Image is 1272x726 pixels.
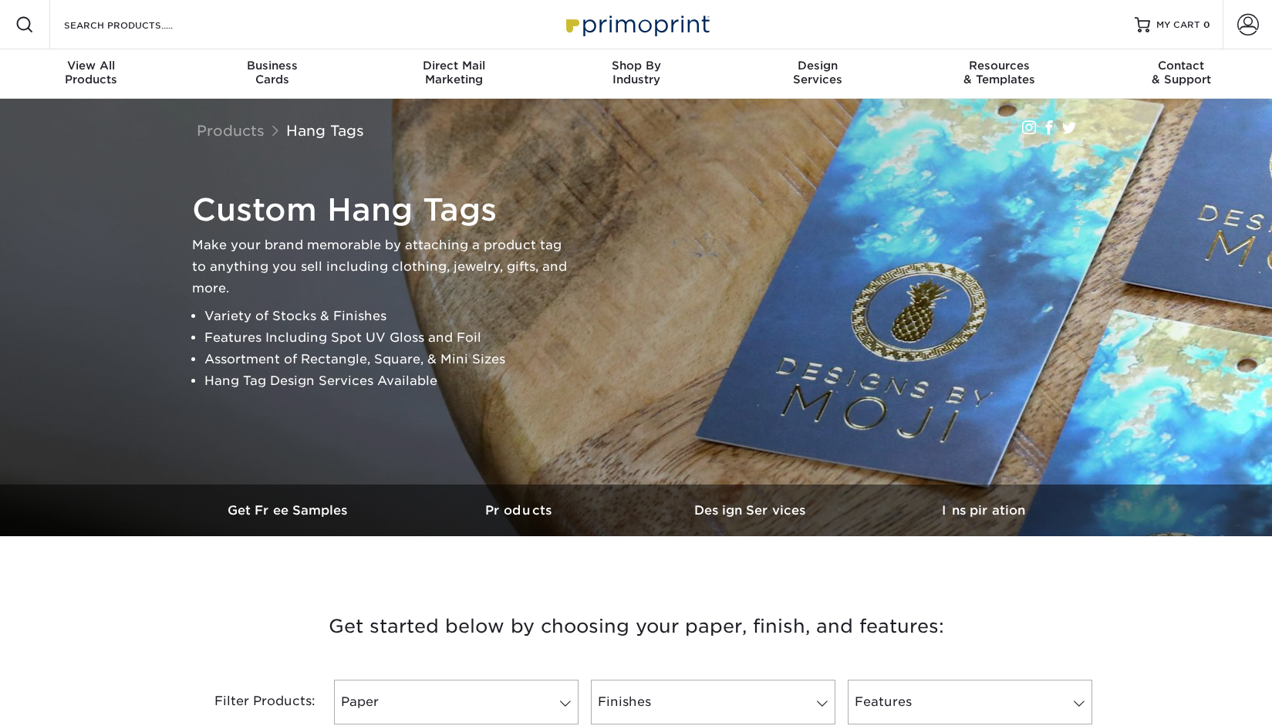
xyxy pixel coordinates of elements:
div: & Support [1090,59,1272,86]
a: Direct MailMarketing [363,49,545,99]
h3: Get Free Samples [174,503,405,518]
a: Products [405,485,636,536]
h3: Inspiration [868,503,1099,518]
span: Contact [1090,59,1272,73]
a: Finishes [591,680,835,724]
li: Features Including Spot UV Gloss and Foil [204,327,578,349]
a: Paper [334,680,579,724]
li: Variety of Stocks & Finishes [204,306,578,327]
p: Make your brand memorable by attaching a product tag to anything you sell including clothing, jew... [192,235,578,299]
a: Contact& Support [1090,49,1272,99]
div: Industry [545,59,727,86]
a: Hang Tags [286,122,364,139]
div: & Templates [909,59,1091,86]
span: Design [727,59,909,73]
span: Direct Mail [363,59,545,73]
a: Features [848,680,1092,724]
a: Get Free Samples [174,485,405,536]
div: Marketing [363,59,545,86]
h3: Products [405,503,636,518]
span: Business [182,59,364,73]
h3: Design Services [636,503,868,518]
a: Inspiration [868,485,1099,536]
a: DesignServices [727,49,909,99]
span: Resources [909,59,1091,73]
h1: Custom Hang Tags [192,191,578,228]
li: Assortment of Rectangle, Square, & Mini Sizes [204,349,578,370]
span: Shop By [545,59,727,73]
div: Filter Products: [174,680,328,724]
a: Products [197,122,265,139]
li: Hang Tag Design Services Available [204,370,578,392]
span: MY CART [1156,19,1200,32]
a: BusinessCards [182,49,364,99]
input: SEARCH PRODUCTS..... [62,15,213,34]
div: Services [727,59,909,86]
span: 0 [1203,19,1210,30]
div: Cards [182,59,364,86]
a: Resources& Templates [909,49,1091,99]
h3: Get started below by choosing your paper, finish, and features: [185,592,1088,661]
a: Shop ByIndustry [545,49,727,99]
img: Primoprint [559,8,714,41]
a: Design Services [636,485,868,536]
